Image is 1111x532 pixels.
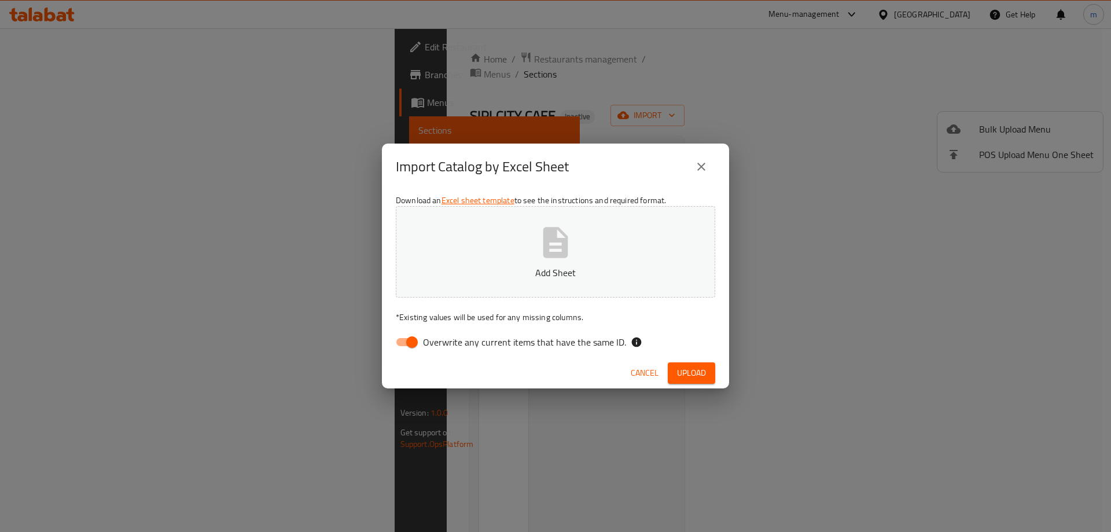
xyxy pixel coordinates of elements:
button: Upload [668,362,715,384]
h2: Import Catalog by Excel Sheet [396,157,569,176]
div: Download an to see the instructions and required format. [382,190,729,358]
button: close [687,153,715,181]
p: Existing values will be used for any missing columns. [396,311,715,323]
svg: If the overwrite option isn't selected, then the items that match an existing ID will be ignored ... [631,336,642,348]
p: Add Sheet [414,266,697,280]
button: Add Sheet [396,206,715,298]
span: Cancel [631,366,658,380]
span: Upload [677,366,706,380]
span: Overwrite any current items that have the same ID. [423,335,626,349]
a: Excel sheet template [442,193,514,208]
button: Cancel [626,362,663,384]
